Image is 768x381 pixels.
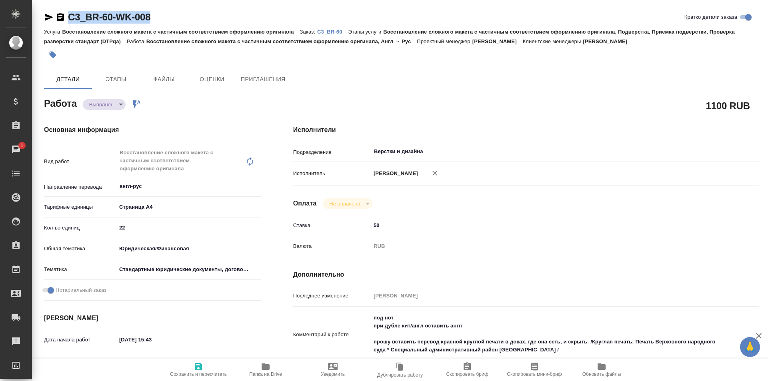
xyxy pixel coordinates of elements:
[417,38,472,44] p: Проектный менеджер
[145,74,183,84] span: Файлы
[56,12,65,22] button: Скопировать ссылку
[44,158,116,166] p: Вид работ
[56,286,106,294] span: Нотариальный заказ
[706,99,750,112] h2: 1100 RUB
[49,74,87,84] span: Детали
[87,101,116,108] button: Выполнен
[293,292,371,300] p: Последнее изменение
[293,125,759,135] h4: Исполнители
[317,28,348,35] a: C3_BR-60
[116,242,261,255] div: Юридическая/Финансовая
[44,29,62,35] p: Услуга
[321,371,345,377] span: Уведомить
[127,38,146,44] p: Работа
[116,263,261,276] div: Стандартные юридические документы, договоры, уставы
[472,38,523,44] p: [PERSON_NAME]
[327,200,362,207] button: Не оплачена
[44,96,77,110] h2: Работа
[83,99,126,110] div: Выполнен
[446,371,488,377] span: Скопировать бриф
[44,313,261,323] h4: [PERSON_NAME]
[371,170,418,178] p: [PERSON_NAME]
[743,339,757,355] span: 🙏
[323,198,372,209] div: Выполнен
[300,29,317,35] p: Заказ:
[257,186,258,187] button: Open
[317,29,348,35] p: C3_BR-60
[97,74,135,84] span: Этапы
[582,371,621,377] span: Обновить файлы
[293,221,371,229] p: Ставка
[299,359,366,381] button: Уведомить
[684,13,737,21] span: Кратко детали заказа
[44,12,54,22] button: Скопировать ссылку для ЯМессенджера
[44,29,735,44] p: Восстановление сложного макета с частичным соответствием оформлению оригинала, Подверстка, Приемк...
[116,334,186,345] input: ✎ Введи что-нибудь
[116,200,261,214] div: Страница А4
[116,222,261,233] input: ✎ Введи что-нибудь
[371,290,720,301] input: Пустое поле
[44,183,116,191] p: Направление перевода
[426,164,444,182] button: Удалить исполнителя
[193,74,231,84] span: Оценки
[146,38,417,44] p: Восстановление сложного макета с частичным соответствием оформлению оригинала, Англ → Рус
[170,371,227,377] span: Сохранить и пересчитать
[44,125,261,135] h4: Основная информация
[568,359,635,381] button: Обновить файлы
[62,29,300,35] p: Восстановление сложного макета с частичным соответствием оформлению оригинала
[348,29,384,35] p: Этапы услуги
[44,265,116,273] p: Тематика
[377,372,423,378] span: Дублировать работу
[16,142,28,150] span: 1
[507,371,562,377] span: Скопировать мини-бриф
[232,359,299,381] button: Папка на Drive
[116,357,186,368] input: Пустое поле
[44,336,116,344] p: Дата начала работ
[44,224,116,232] p: Кол-во единиц
[293,242,371,250] p: Валюта
[371,219,720,231] input: ✎ Введи что-нибудь
[44,46,62,64] button: Добавить тэг
[165,359,232,381] button: Сохранить и пересчитать
[716,151,718,152] button: Open
[44,245,116,253] p: Общая тематика
[293,270,759,279] h4: Дополнительно
[366,359,434,381] button: Дублировать работу
[293,170,371,178] p: Исполнитель
[583,38,633,44] p: [PERSON_NAME]
[371,239,720,253] div: RUB
[293,148,371,156] p: Подразделение
[371,311,720,357] textarea: под нот при дубле кит/англ оставить англ прошу вставить перевод красной круглой печати в доках, г...
[501,359,568,381] button: Скопировать мини-бриф
[434,359,501,381] button: Скопировать бриф
[249,371,282,377] span: Папка на Drive
[523,38,583,44] p: Клиентские менеджеры
[68,12,150,22] a: C3_BR-60-WK-008
[44,203,116,211] p: Тарифные единицы
[740,337,760,357] button: 🙏
[293,199,317,208] h4: Оплата
[241,74,286,84] span: Приглашения
[2,140,30,160] a: 1
[293,331,371,339] p: Комментарий к работе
